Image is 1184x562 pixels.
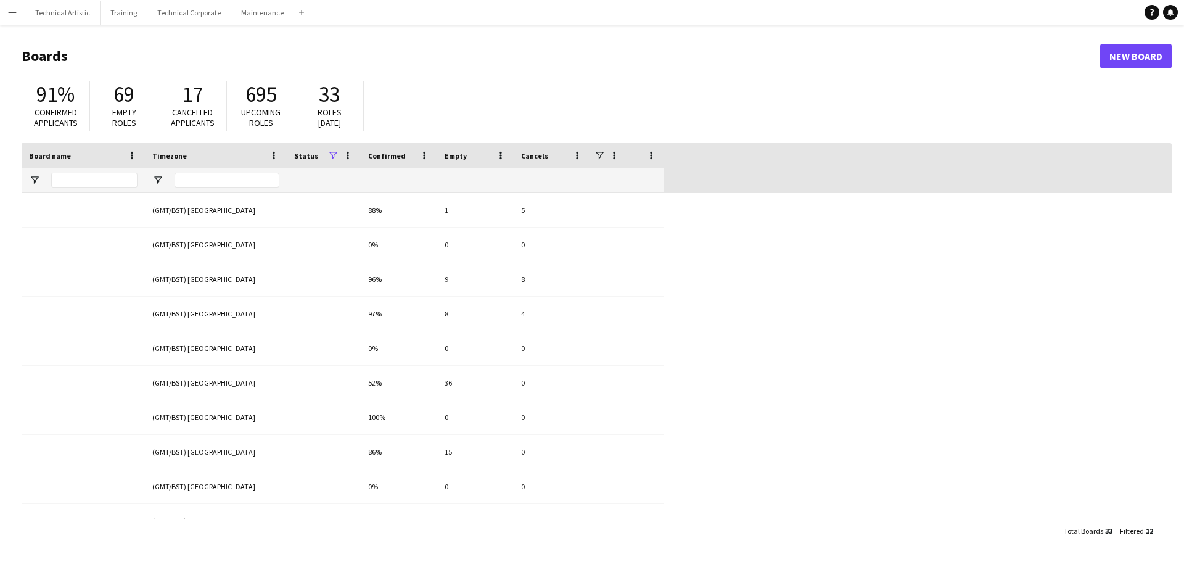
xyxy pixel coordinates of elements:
[514,504,590,538] div: 0
[294,151,318,160] span: Status
[437,331,514,365] div: 0
[25,1,101,25] button: Technical Artistic
[171,107,215,128] span: Cancelled applicants
[361,469,437,503] div: 0%
[361,262,437,296] div: 96%
[319,81,340,108] span: 33
[361,435,437,469] div: 86%
[361,297,437,331] div: 97%
[437,469,514,503] div: 0
[514,331,590,365] div: 0
[152,175,163,186] button: Open Filter Menu
[22,47,1100,65] h1: Boards
[36,81,75,108] span: 91%
[514,262,590,296] div: 8
[145,193,287,227] div: (GMT/BST) [GEOGRAPHIC_DATA]
[101,1,147,25] button: Training
[145,366,287,400] div: (GMT/BST) [GEOGRAPHIC_DATA]
[113,81,134,108] span: 69
[361,366,437,400] div: 52%
[145,297,287,331] div: (GMT/BST) [GEOGRAPHIC_DATA]
[182,81,203,108] span: 17
[145,400,287,434] div: (GMT/BST) [GEOGRAPHIC_DATA]
[241,107,281,128] span: Upcoming roles
[29,151,71,160] span: Board name
[245,81,277,108] span: 695
[29,175,40,186] button: Open Filter Menu
[1064,519,1112,543] div: :
[521,151,548,160] span: Cancels
[514,228,590,262] div: 0
[437,504,514,538] div: 0
[1146,526,1153,535] span: 12
[514,435,590,469] div: 0
[145,504,287,538] div: (GMT/BST) [GEOGRAPHIC_DATA]
[361,504,437,538] div: 0%
[1120,526,1144,535] span: Filtered
[1120,519,1153,543] div: :
[514,297,590,331] div: 4
[361,400,437,434] div: 100%
[318,107,342,128] span: Roles [DATE]
[152,151,187,160] span: Timezone
[1064,526,1103,535] span: Total Boards
[445,151,467,160] span: Empty
[437,435,514,469] div: 15
[145,262,287,296] div: (GMT/BST) [GEOGRAPHIC_DATA]
[175,173,279,188] input: Timezone Filter Input
[514,193,590,227] div: 5
[361,331,437,365] div: 0%
[145,228,287,262] div: (GMT/BST) [GEOGRAPHIC_DATA]
[147,1,231,25] button: Technical Corporate
[231,1,294,25] button: Maintenance
[1100,44,1172,68] a: New Board
[368,151,406,160] span: Confirmed
[145,435,287,469] div: (GMT/BST) [GEOGRAPHIC_DATA]
[437,228,514,262] div: 0
[437,297,514,331] div: 8
[112,107,136,128] span: Empty roles
[361,228,437,262] div: 0%
[437,262,514,296] div: 9
[437,366,514,400] div: 36
[145,331,287,365] div: (GMT/BST) [GEOGRAPHIC_DATA]
[361,193,437,227] div: 88%
[1105,526,1112,535] span: 33
[437,193,514,227] div: 1
[34,107,78,128] span: Confirmed applicants
[51,173,138,188] input: Board name Filter Input
[145,469,287,503] div: (GMT/BST) [GEOGRAPHIC_DATA]
[514,400,590,434] div: 0
[437,400,514,434] div: 0
[514,366,590,400] div: 0
[514,469,590,503] div: 0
